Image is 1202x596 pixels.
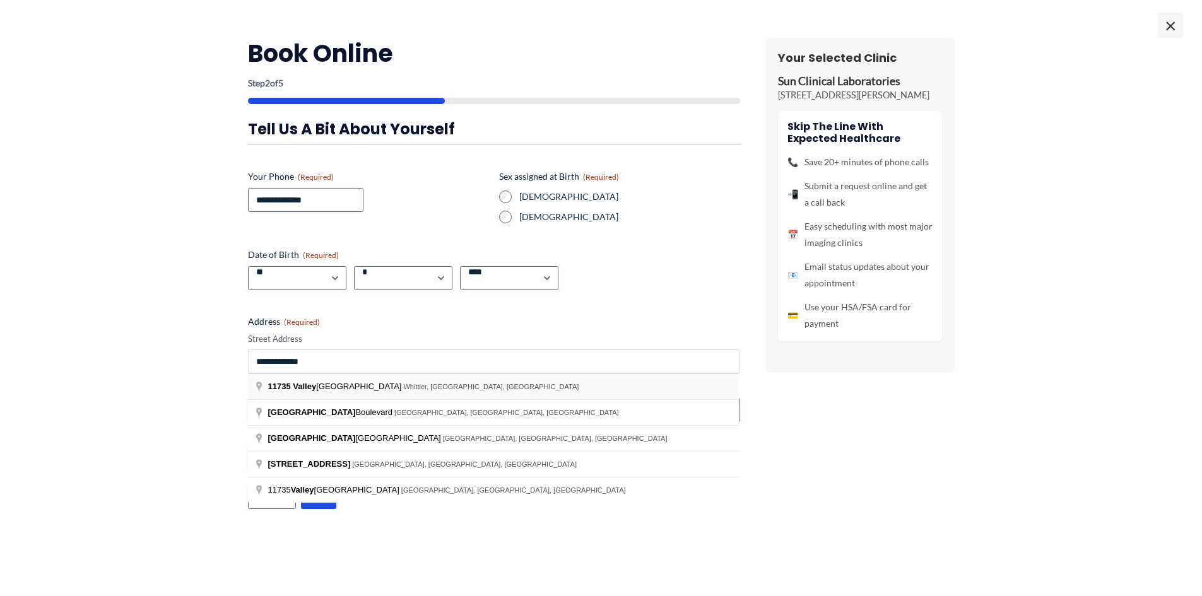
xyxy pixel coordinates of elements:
li: Save 20+ minutes of phone calls [787,154,933,170]
label: [DEMOGRAPHIC_DATA] [519,211,740,223]
legend: Date of Birth [248,248,339,261]
h3: Your Selected Clinic [778,50,942,65]
span: [GEOGRAPHIC_DATA] [268,433,443,443]
label: [DEMOGRAPHIC_DATA] [519,190,740,203]
h4: Skip the line with Expected Healthcare [787,120,933,144]
span: (Required) [284,317,320,327]
legend: Address [248,315,320,328]
label: Street Address [248,333,740,345]
span: 5 [278,78,283,88]
p: Sun Clinical Laboratories [778,74,942,89]
span: [GEOGRAPHIC_DATA], [GEOGRAPHIC_DATA], [GEOGRAPHIC_DATA] [394,409,619,416]
li: Easy scheduling with most major imaging clinics [787,218,933,251]
span: 11735 [268,382,291,391]
span: 📞 [787,154,798,170]
h2: Book Online [248,38,740,69]
span: 2 [265,78,270,88]
span: [GEOGRAPHIC_DATA], [GEOGRAPHIC_DATA], [GEOGRAPHIC_DATA] [443,435,668,442]
label: Your Phone [248,170,489,183]
span: (Required) [303,250,339,260]
span: 📧 [787,267,798,283]
p: [STREET_ADDRESS][PERSON_NAME] [778,89,942,102]
span: 💳 [787,307,798,324]
span: [STREET_ADDRESS] [268,459,351,469]
span: 📅 [787,226,798,243]
span: Valley [291,485,314,494]
li: Use your HSA/FSA card for payment [787,299,933,332]
span: 📲 [787,186,798,202]
legend: Sex assigned at Birth [499,170,619,183]
span: × [1158,13,1183,38]
span: [GEOGRAPHIC_DATA] [268,382,404,391]
span: Whittier, [GEOGRAPHIC_DATA], [GEOGRAPHIC_DATA] [403,383,579,390]
li: Email status updates about your appointment [787,259,933,291]
span: (Required) [583,172,619,182]
li: Submit a request online and get a call back [787,178,933,211]
h3: Tell us a bit about yourself [248,119,740,139]
span: [GEOGRAPHIC_DATA] [268,433,356,443]
span: [GEOGRAPHIC_DATA] [268,407,356,417]
span: [GEOGRAPHIC_DATA], [GEOGRAPHIC_DATA], [GEOGRAPHIC_DATA] [401,486,626,494]
span: Valley [293,382,316,391]
p: Step of [248,79,740,88]
span: (Required) [298,172,334,182]
span: Boulevard [268,407,394,417]
span: 11735 [GEOGRAPHIC_DATA] [268,485,401,494]
span: [GEOGRAPHIC_DATA], [GEOGRAPHIC_DATA], [GEOGRAPHIC_DATA] [352,460,577,468]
